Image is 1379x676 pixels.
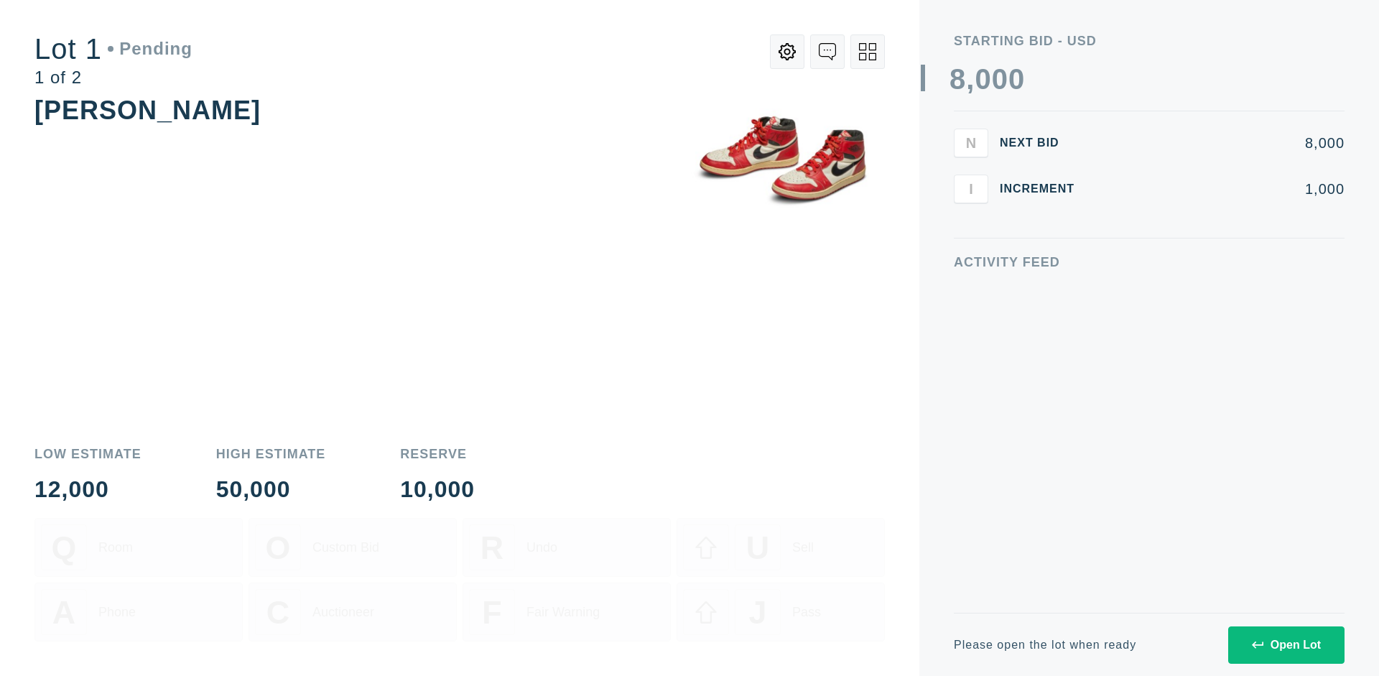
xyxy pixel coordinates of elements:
div: High Estimate [216,448,326,460]
div: 8 [949,65,966,93]
div: Please open the lot when ready [954,639,1136,651]
div: Next Bid [1000,137,1086,149]
div: Lot 1 [34,34,192,63]
div: Pending [108,40,192,57]
span: N [966,134,976,151]
div: Starting Bid - USD [954,34,1345,47]
div: 1 of 2 [34,69,192,86]
button: I [954,175,988,203]
div: 8,000 [1097,136,1345,150]
div: , [966,65,975,352]
div: 10,000 [400,478,475,501]
div: 0 [975,65,991,93]
div: Reserve [400,448,475,460]
div: Increment [1000,183,1086,195]
div: 1,000 [1097,182,1345,196]
div: [PERSON_NAME] [34,96,261,125]
span: I [969,180,973,197]
div: Activity Feed [954,256,1345,269]
button: N [954,129,988,157]
div: Open Lot [1252,639,1321,652]
div: Low Estimate [34,448,141,460]
div: 50,000 [216,478,326,501]
button: Open Lot [1228,626,1345,664]
div: 0 [992,65,1008,93]
div: 0 [1008,65,1025,93]
div: 12,000 [34,478,141,501]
